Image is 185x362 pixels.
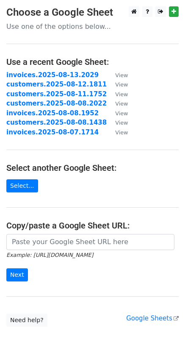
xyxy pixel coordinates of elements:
a: View [107,100,128,107]
a: View [107,119,128,126]
a: View [107,71,128,79]
a: View [107,81,128,88]
small: View [115,91,128,97]
small: View [115,81,128,88]
input: Next [6,268,28,281]
a: customers.2025-08-11.1752 [6,90,107,98]
a: customers.2025-08-08.2022 [6,100,107,107]
small: View [115,100,128,107]
a: invoices.2025-08-13.2029 [6,71,99,79]
small: View [115,129,128,136]
a: View [107,109,128,117]
h3: Choose a Google Sheet [6,6,179,19]
h4: Copy/paste a Google Sheet URL: [6,220,179,231]
a: View [107,128,128,136]
small: View [115,120,128,126]
small: Example: [URL][DOMAIN_NAME] [6,252,93,258]
h4: Select another Google Sheet: [6,163,179,173]
a: invoices.2025-08-08.1952 [6,109,99,117]
a: Need help? [6,314,47,327]
small: View [115,72,128,78]
a: customers.2025-08-12.1811 [6,81,107,88]
a: View [107,90,128,98]
a: Select... [6,179,38,192]
h4: Use a recent Google Sheet: [6,57,179,67]
a: Google Sheets [126,315,179,322]
p: Use one of the options below... [6,22,179,31]
a: customers.2025-08-08.1438 [6,119,107,126]
a: invoices.2025-08-07.1714 [6,128,99,136]
small: View [115,110,128,117]
input: Paste your Google Sheet URL here [6,234,174,250]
